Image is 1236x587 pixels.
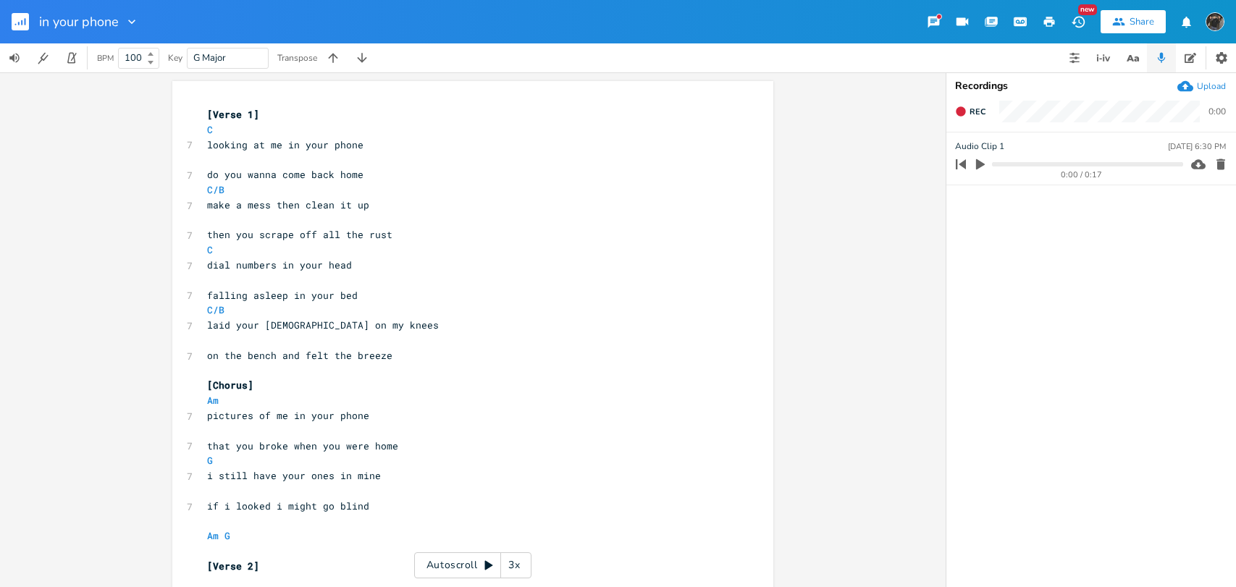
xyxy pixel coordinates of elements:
span: [Verse 2] [207,559,259,573]
span: Rec [970,106,985,117]
span: if i looked i might go blind [207,499,369,512]
span: pictures of me in your phone [207,409,369,422]
span: dial numbers in your head [207,258,352,271]
span: [Verse 1] [207,108,259,121]
span: C/B [207,183,224,196]
span: Am [207,394,219,407]
button: New [1064,9,1093,35]
span: looking at me in your phone [207,138,363,151]
span: Am [207,529,219,542]
span: C/B [207,303,224,316]
div: 0:00 / 0:17 [980,171,1183,179]
div: [DATE] 6:30 PM [1168,143,1226,151]
span: C [207,123,213,136]
button: Share [1101,10,1166,33]
span: G [207,454,213,467]
div: 0:00 [1208,107,1226,116]
span: do you wanna come back home [207,168,363,181]
span: on the bench and felt the breeze [207,349,392,362]
img: August Tyler Gallant [1206,12,1224,31]
div: BPM [97,54,114,62]
span: Audio Clip 1 [955,140,1004,153]
div: 3x [501,552,527,578]
span: i still have your ones in mine [207,469,381,482]
span: G [224,529,230,542]
div: Recordings [955,81,1227,91]
span: then you scrape off all the rust [207,228,392,241]
div: New [1078,4,1097,15]
div: Autoscroll [414,552,531,578]
div: Key [168,54,182,62]
button: Upload [1177,78,1226,94]
span: laid your [DEMOGRAPHIC_DATA] on my knees [207,318,439,331]
span: G Major [193,51,226,64]
span: in your phone [39,15,119,28]
span: C [207,243,213,256]
span: falling asleep in your bed [207,289,358,302]
button: Rec [949,100,991,123]
span: [Chorus] [207,379,253,392]
span: that you broke when you were home [207,439,398,452]
div: Upload [1197,80,1226,92]
div: Transpose [277,54,317,62]
div: Share [1130,15,1154,28]
span: make a mess then clean it up [207,198,369,211]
